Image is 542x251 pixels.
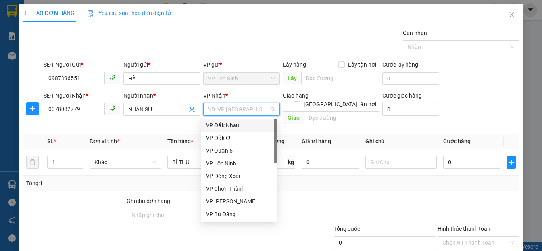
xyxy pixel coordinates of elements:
[26,102,39,115] button: plus
[201,208,277,220] div: VP Bù Đăng
[206,172,272,180] div: VP Đồng Xoài
[507,159,515,165] span: plus
[87,10,94,17] img: icon
[201,144,277,157] div: VP Quận 5
[123,60,200,69] div: Người gửi
[382,61,418,68] label: Cước lấy hàng
[94,156,156,168] span: Khác
[201,182,277,195] div: VP Chơn Thành
[189,106,195,113] span: user-add
[26,179,210,188] div: Tổng: 1
[208,73,275,84] span: VP Lộc Ninh
[201,132,277,144] div: VP Đắk Ơ
[501,4,523,26] button: Close
[283,111,304,124] span: Giao
[304,111,379,124] input: Dọc đường
[509,11,515,18] span: close
[109,105,115,112] span: phone
[127,209,229,221] input: Ghi chú đơn hàng
[87,10,171,16] span: Yêu cầu xuất hóa đơn điện tử
[283,92,308,99] span: Giao hàng
[206,184,272,193] div: VP Chơn Thành
[283,61,306,68] span: Lấy hàng
[382,72,439,85] input: Cước lấy hàng
[334,226,360,232] span: Tổng cước
[167,156,239,169] input: VD: Bàn, Ghế
[301,72,379,84] input: Dọc đường
[23,10,29,16] span: plus
[345,60,379,69] span: Lấy tận nơi
[438,226,490,232] label: Hình thức thanh toán
[44,91,120,100] div: SĐT Người Nhận
[206,121,272,130] div: VP Đắk Nhau
[23,10,75,16] span: TẠO ĐƠN HÀNG
[201,195,277,208] div: VP Đức Liễu
[300,100,379,109] span: [GEOGRAPHIC_DATA] tận nơi
[507,156,516,169] button: plus
[302,138,331,144] span: Giá trị hàng
[201,157,277,170] div: VP Lộc Ninh
[206,146,272,155] div: VP Quận 5
[443,138,471,144] span: Cước hàng
[283,72,301,84] span: Lấy
[206,134,272,142] div: VP Đắk Ơ
[206,159,272,168] div: VP Lộc Ninh
[26,156,39,169] button: delete
[382,92,422,99] label: Cước giao hàng
[44,60,120,69] div: SĐT Người Gửi
[206,210,272,218] div: VP Bù Đăng
[362,134,440,149] th: Ghi chú
[203,92,225,99] span: VP Nhận
[123,91,200,100] div: Người nhận
[302,156,359,169] input: 0
[403,30,427,36] label: Gán nhãn
[90,138,119,144] span: Đơn vị tính
[201,119,277,132] div: VP Đắk Nhau
[365,156,437,169] input: Ghi Chú
[109,75,115,81] span: phone
[167,138,193,144] span: Tên hàng
[203,60,280,69] div: VP gửi
[47,138,54,144] span: SL
[382,103,439,116] input: Cước giao hàng
[287,156,295,169] span: kg
[206,197,272,206] div: VP [PERSON_NAME]
[127,198,170,204] label: Ghi chú đơn hàng
[27,105,38,112] span: plus
[201,170,277,182] div: VP Đồng Xoài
